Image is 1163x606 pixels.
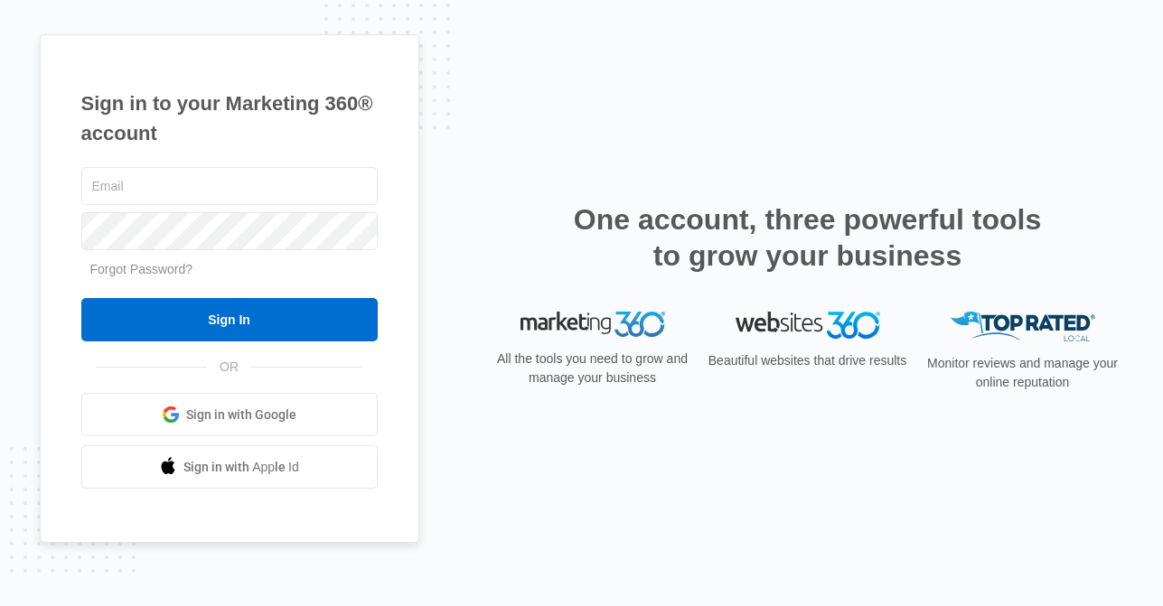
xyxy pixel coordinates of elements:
[207,358,251,377] span: OR
[922,354,1124,392] p: Monitor reviews and manage your online reputation
[186,406,296,424] span: Sign in with Google
[736,312,880,338] img: Websites 360
[183,458,299,477] span: Sign in with Apple Id
[90,262,193,276] a: Forgot Password?
[81,445,378,489] a: Sign in with Apple Id
[81,89,378,148] h1: Sign in to your Marketing 360® account
[81,167,378,205] input: Email
[951,312,1095,341] img: Top Rated Local
[521,312,665,337] img: Marketing 360
[707,351,909,370] p: Beautiful websites that drive results
[492,350,694,387] p: All the tools you need to grow and manage your business
[81,298,378,341] input: Sign In
[568,201,1047,274] h2: One account, three powerful tools to grow your business
[81,393,378,436] a: Sign in with Google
